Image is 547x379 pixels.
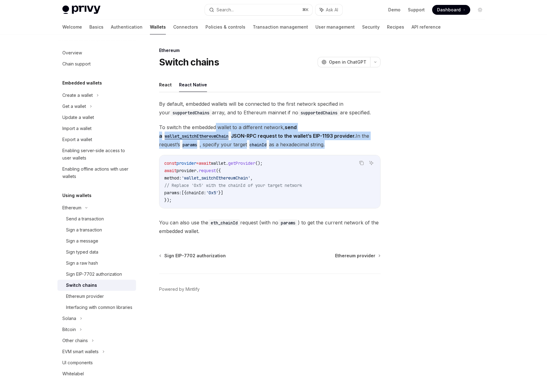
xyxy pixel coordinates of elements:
[57,58,136,69] a: Chain support
[205,4,312,15] button: Search...⌘K
[62,79,102,87] h5: Embedded wallets
[57,164,136,182] a: Enabling offline actions with user wallets
[62,315,76,322] div: Solana
[62,125,92,132] div: Import a wallet
[164,190,182,195] span: params:
[57,213,136,224] a: Send a transaction
[335,253,380,259] a: Ethereum provider
[57,123,136,134] a: Import a wallet
[66,226,102,234] div: Sign a transaction
[180,141,200,148] code: params
[66,270,122,278] div: Sign EIP-7702 authorization
[159,100,381,117] span: By default, embedded wallets will be connected to the first network specified in your array, and ...
[62,136,92,143] div: Export a wallet
[57,224,136,235] a: Sign a transaction
[62,192,92,199] h5: Using wallets
[437,7,461,13] span: Dashboard
[159,123,381,149] span: To switch the embedded wallet to a different network, In the request’s , specify your target as a...
[89,20,104,34] a: Basics
[298,109,340,116] code: supportedChains
[62,165,132,180] div: Enabling offline actions with user wallets
[62,92,93,99] div: Create a wallet
[335,253,375,259] span: Ethereum provider
[358,159,365,167] button: Copy the contents from the code block
[164,183,302,188] span: // Replace '0x5' with the chainId of your target network
[412,20,441,34] a: API reference
[57,247,136,258] a: Sign typed data
[159,57,219,68] h1: Switch chains
[66,237,98,245] div: Sign a message
[62,348,99,355] div: EVM smart wallets
[66,248,98,256] div: Sign typed data
[159,47,381,53] div: Ethereum
[62,370,84,377] div: Whitelabel
[62,147,132,162] div: Enabling server-side access to user wallets
[66,259,98,267] div: Sign a raw hash
[62,49,82,57] div: Overview
[362,20,380,34] a: Security
[177,160,196,166] span: provider
[432,5,470,15] a: Dashboard
[196,160,199,166] span: =
[408,7,425,13] a: Support
[62,60,91,68] div: Chain support
[315,20,355,34] a: User management
[208,219,240,226] code: eth_chainId
[57,280,136,291] a: Switch chains
[66,215,104,223] div: Send a transaction
[173,20,198,34] a: Connectors
[217,6,234,14] div: Search...
[205,20,245,34] a: Policies & controls
[57,258,136,269] a: Sign a raw hash
[179,77,207,92] button: React Native
[62,6,100,14] img: light logo
[199,168,216,173] span: request
[387,20,404,34] a: Recipes
[315,4,342,15] button: Ask AI
[62,337,88,344] div: Other chains
[218,190,223,195] span: }]
[475,5,485,15] button: Toggle dark mode
[170,109,212,116] code: supportedChains
[66,304,132,311] div: Interfacing with common libraries
[62,204,81,211] div: Ethereum
[199,160,211,166] span: await
[111,20,143,34] a: Authentication
[164,175,182,181] span: method:
[62,20,82,34] a: Welcome
[159,286,200,292] a: Powered by Mintlify
[250,175,253,181] span: ,
[228,160,255,166] span: getProvider
[226,160,228,166] span: .
[62,114,94,121] div: Update a wallet
[367,159,375,167] button: Ask AI
[186,190,206,195] span: chainId:
[196,168,199,173] span: .
[164,168,177,173] span: await
[211,160,226,166] span: wallet
[57,145,136,164] a: Enabling server-side access to user wallets
[62,359,93,366] div: UI components
[216,168,221,173] span: ({
[159,218,381,235] span: You can also use the request (with no ) to get the current network of the embedded wallet.
[160,253,226,259] a: Sign EIP-7702 authorization
[57,269,136,280] a: Sign EIP-7702 authorization
[164,160,177,166] span: const
[247,141,269,148] code: chainId
[57,112,136,123] a: Update a wallet
[162,133,231,139] a: wallet_switchEthereumChain
[62,326,76,333] div: Bitcoin
[326,7,338,13] span: Ask AI
[164,253,226,259] span: Sign EIP-7702 authorization
[57,235,136,247] a: Sign a message
[278,219,298,226] code: params
[206,190,218,195] span: '0x5'
[302,7,309,12] span: ⌘ K
[318,57,370,67] button: Open in ChatGPT
[57,134,136,145] a: Export a wallet
[159,77,172,92] button: React
[329,59,366,65] span: Open in ChatGPT
[182,190,186,195] span: [{
[388,7,400,13] a: Demo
